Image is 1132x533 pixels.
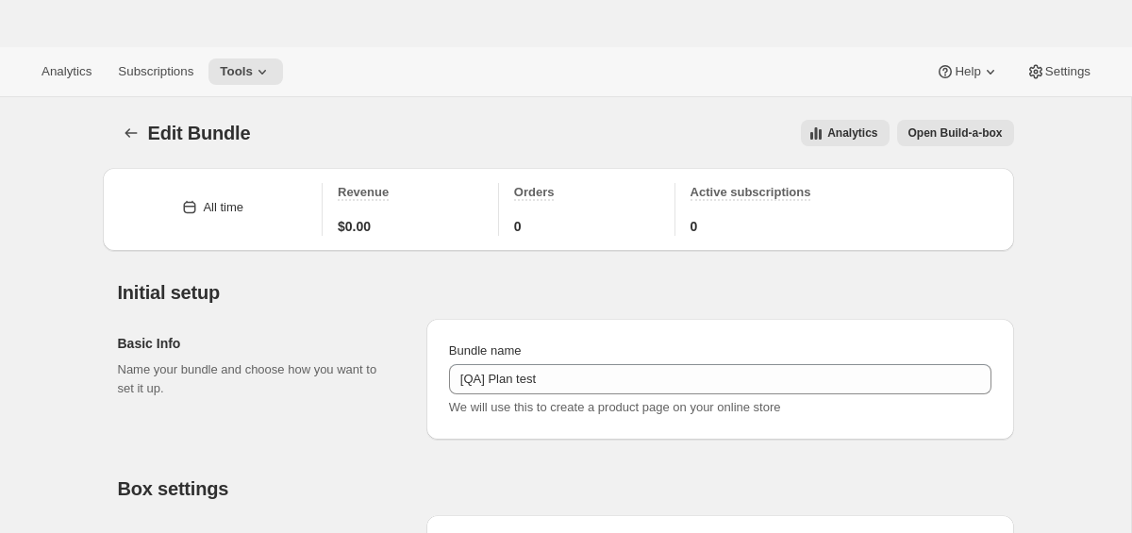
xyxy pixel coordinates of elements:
[118,120,144,146] button: Bundles
[691,217,698,236] span: 0
[118,281,1014,304] h2: Initial setup
[449,343,522,358] span: Bundle name
[338,185,389,199] span: Revenue
[42,64,92,79] span: Analytics
[30,58,103,85] button: Analytics
[1015,58,1102,85] button: Settings
[208,58,283,85] button: Tools
[924,58,1010,85] button: Help
[338,217,371,236] span: $0.00
[118,477,1014,500] h2: Box settings
[220,64,253,79] span: Tools
[148,123,251,143] span: Edit Bundle
[118,360,396,398] p: Name your bundle and choose how you want to set it up.
[118,334,396,353] h2: Basic Info
[107,58,205,85] button: Subscriptions
[827,125,877,141] span: Analytics
[203,198,243,217] div: All time
[908,125,1003,141] span: Open Build-a-box
[897,120,1014,146] button: View links to open the build-a-box on the online store
[955,64,980,79] span: Help
[1045,64,1090,79] span: Settings
[118,64,193,79] span: Subscriptions
[449,364,991,394] input: ie. Smoothie box
[514,217,522,236] span: 0
[801,120,889,146] button: View all analytics related to this specific bundles, within certain timeframes
[449,400,781,414] span: We will use this to create a product page on your online store
[691,185,811,199] span: Active subscriptions
[514,185,555,199] span: Orders
[1068,450,1113,495] iframe: Intercom live chat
